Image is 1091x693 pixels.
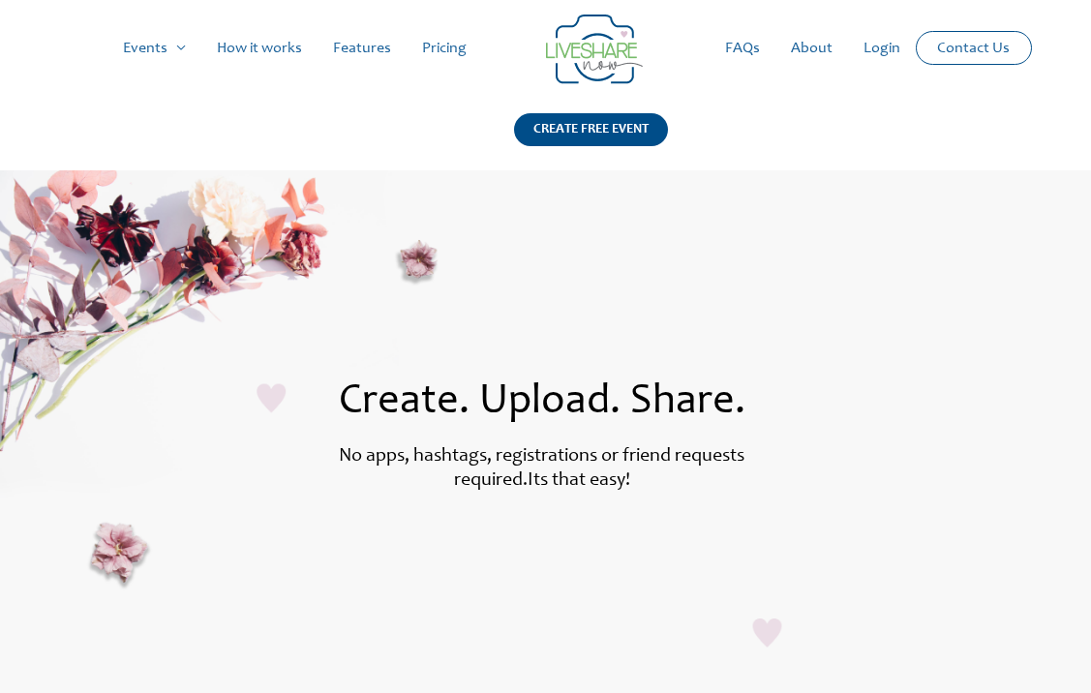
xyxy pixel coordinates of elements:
a: Features [318,17,407,79]
a: Contact Us [922,32,1025,64]
div: CREATE FREE EVENT [514,113,668,146]
a: About [775,17,848,79]
nav: Site Navigation [34,17,1057,79]
a: How it works [201,17,318,79]
a: FAQs [710,17,775,79]
a: Pricing [407,17,482,79]
a: CREATE FREE EVENT [514,113,668,170]
img: Group 14 | Live Photo Slideshow for Events | Create Free Events Album for Any Occasion [546,15,643,84]
span: Create. Upload. Share. [339,381,745,424]
label: No apps, hashtags, registrations or friend requests required. [339,447,744,491]
a: Events [107,17,201,79]
a: Login [848,17,916,79]
label: Its that easy! [528,471,630,491]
